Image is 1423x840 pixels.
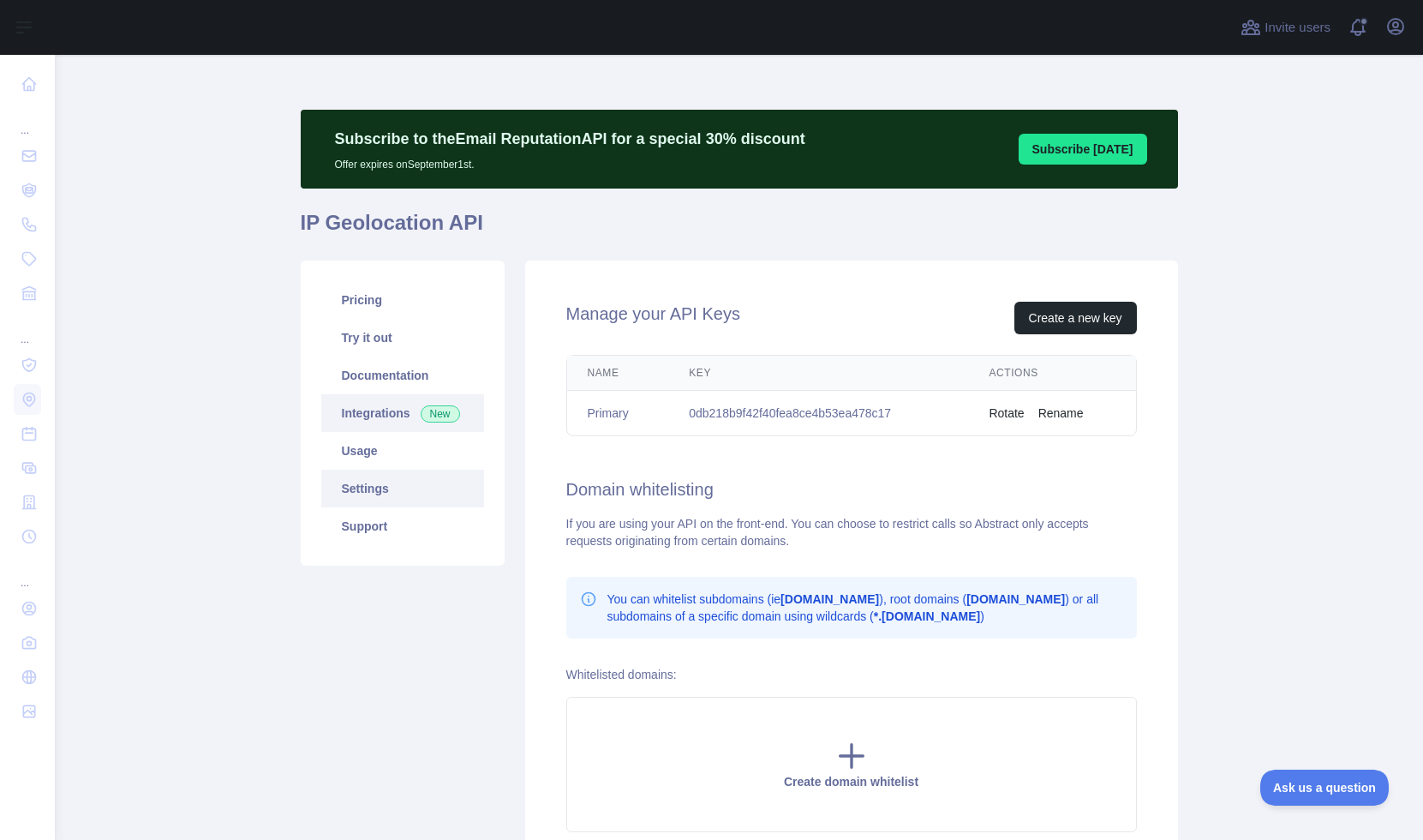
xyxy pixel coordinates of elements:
[567,356,669,391] th: Name
[321,394,484,432] a: Integrations New
[301,209,1178,250] h1: IP Geolocation API
[780,592,879,606] b: [DOMAIN_NAME]
[1014,302,1137,334] button: Create a new key
[668,356,968,391] th: Key
[989,405,1024,422] button: Rotate
[321,281,484,319] a: Pricing
[335,151,805,171] p: Offer expires on September 1st.
[321,507,484,545] a: Support
[321,319,484,357] a: Try it out
[566,668,677,681] label: Whitelisted domains:
[14,312,41,346] div: ...
[784,775,918,789] span: Create domain whitelist
[321,470,484,507] a: Settings
[1038,405,1084,422] button: Rename
[566,477,1137,501] h2: Domain whitelisting
[567,391,669,436] td: Primary
[1237,14,1334,41] button: Invite users
[566,302,740,334] h2: Manage your API Keys
[668,391,968,436] td: 0db218b9f42f40fea8ce4b53ea478c17
[14,103,41,137] div: ...
[966,592,1065,606] b: [DOMAIN_NAME]
[968,356,1135,391] th: Actions
[874,609,980,623] b: *.[DOMAIN_NAME]
[1265,18,1330,38] span: Invite users
[321,432,484,470] a: Usage
[1019,134,1147,165] button: Subscribe [DATE]
[335,127,805,151] p: Subscribe to the Email Reputation API for a special 30 % discount
[607,591,1123,625] p: You can whitelist subdomains (ie ), root domains ( ) or all subdomains of a specific domain using...
[1260,770,1389,806] iframe: Toggle Customer Support
[14,555,41,590] div: ...
[421,405,460,423] span: New
[566,515,1137,549] div: If you are using your API on the front-end. You can choose to restrict calls so Abstract only acc...
[321,357,484,394] a: Documentation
